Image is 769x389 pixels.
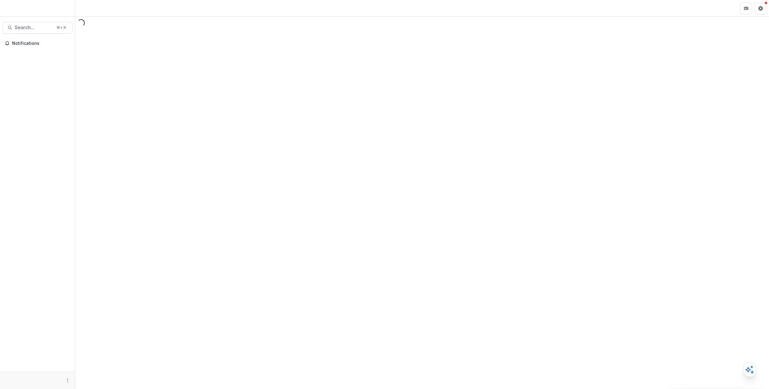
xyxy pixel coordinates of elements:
[12,41,70,46] span: Notifications
[743,363,757,377] button: Open AI Assistant
[755,2,767,14] button: Get Help
[15,25,53,30] span: Search...
[64,377,71,384] button: More
[2,22,72,34] button: Search...
[55,24,67,31] div: ⌘ + K
[740,2,752,14] button: Partners
[2,38,72,48] button: Notifications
